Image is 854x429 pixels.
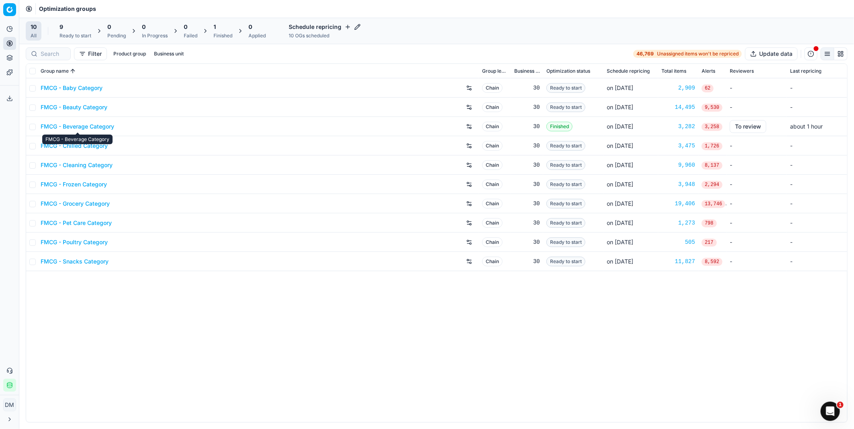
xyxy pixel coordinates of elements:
[514,68,540,74] span: Business unit
[661,84,695,92] a: 2,909
[31,23,37,31] span: 10
[248,23,252,31] span: 0
[730,68,754,74] span: Reviewers
[661,123,695,131] a: 3,282
[41,257,109,266] a: FMCG - Snacks Category
[607,142,633,149] span: on [DATE]
[60,33,91,39] div: Ready to start
[607,123,633,130] span: on [DATE]
[3,398,16,411] button: DM
[787,98,847,117] td: -
[727,175,787,194] td: -
[702,181,723,189] span: 2,294
[727,194,787,213] td: -
[702,123,723,131] span: 3,258
[514,161,540,169] div: 30
[787,213,847,233] td: -
[546,237,585,247] span: Ready to start
[546,160,585,170] span: Ready to start
[482,160,503,170] span: Chain
[636,51,654,57] strong: 46,769
[142,33,168,39] div: In Progress
[787,155,847,175] td: -
[4,399,16,411] span: DM
[41,103,107,111] a: FMCG - Beauty Category
[514,238,540,246] div: 30
[41,238,108,246] a: FMCG - Poultry Category
[607,239,633,245] span: on [DATE]
[702,84,714,92] span: 62
[546,218,585,228] span: Ready to start
[661,257,695,266] a: 11,827
[514,219,540,227] div: 30
[607,258,633,265] span: on [DATE]
[107,23,111,31] span: 0
[482,257,503,266] span: Chain
[661,161,695,169] a: 9,960
[787,252,847,271] td: -
[661,238,695,246] a: 505
[31,33,37,39] div: All
[248,33,266,39] div: Applied
[41,142,108,150] a: FMCG - Chilled Category
[702,104,723,112] span: 9,530
[730,120,766,133] button: To review
[837,402,844,408] span: 1
[41,123,114,131] a: FMCG - Beverage Category
[482,83,503,93] span: Chain
[482,199,503,208] span: Chain
[546,180,585,189] span: Ready to start
[661,142,695,150] a: 3,475
[727,155,787,175] td: -
[702,142,723,150] span: 1,726
[482,218,503,228] span: Chain
[41,68,69,74] span: Group name
[289,33,361,39] div: 10 OGs scheduled
[607,181,633,188] span: on [DATE]
[657,51,739,57] span: Unassigned items won't be repriced
[727,252,787,271] td: -
[514,103,540,111] div: 30
[661,68,686,74] span: Total items
[482,122,503,131] span: Chain
[482,237,503,247] span: Chain
[514,257,540,266] div: 30
[702,258,723,266] span: 8,592
[790,68,821,74] span: Last repricing
[289,23,361,31] h4: Schedule repricing
[39,5,96,13] nav: breadcrumb
[41,180,107,188] a: FMCG - Frozen Category
[607,84,633,91] span: on [DATE]
[661,219,695,227] a: 1,273
[482,68,508,74] span: Group level
[787,136,847,155] td: -
[607,68,650,74] span: Schedule repricing
[727,233,787,252] td: -
[69,67,77,75] button: Sorted by Group name ascending
[607,200,633,207] span: on [DATE]
[702,161,723,170] span: 8,137
[661,200,695,208] a: 19,406
[184,23,187,31] span: 0
[546,199,585,208] span: Ready to start
[184,33,197,39] div: Failed
[633,50,742,58] a: 46,769Unassigned items won't be repriced
[142,23,146,31] span: 0
[41,219,112,227] a: FMCG - Pet Care Category
[790,123,823,130] span: about 1 hour
[661,103,695,111] div: 14,495
[546,68,590,74] span: Optimization status
[514,84,540,92] div: 30
[787,194,847,213] td: -
[607,219,633,226] span: on [DATE]
[727,98,787,117] td: -
[661,180,695,188] a: 3,948
[546,257,585,266] span: Ready to start
[546,141,585,151] span: Ready to start
[702,68,715,74] span: Alerts
[74,47,107,60] button: Filter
